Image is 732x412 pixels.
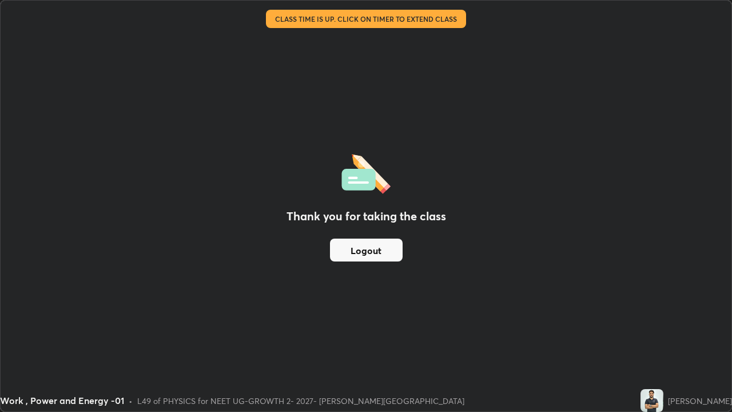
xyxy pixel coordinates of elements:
button: Logout [330,239,403,262]
div: [PERSON_NAME] [668,395,732,407]
h2: Thank you for taking the class [287,208,446,225]
img: offlineFeedback.1438e8b3.svg [341,150,391,194]
div: • [129,395,133,407]
div: L49 of PHYSICS for NEET UG-GROWTH 2- 2027- [PERSON_NAME][GEOGRAPHIC_DATA] [137,395,464,407]
img: aad7c88180934166bc05e7b1c96e33c5.jpg [640,389,663,412]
